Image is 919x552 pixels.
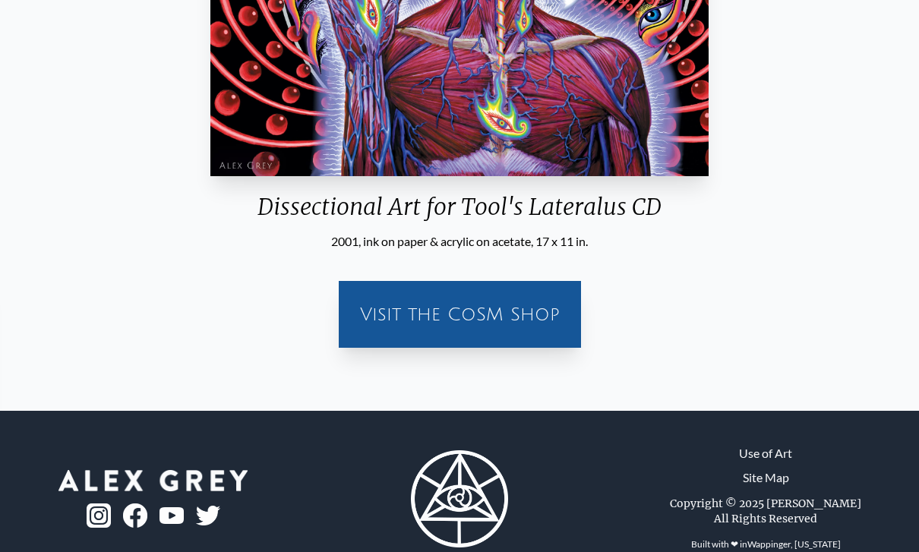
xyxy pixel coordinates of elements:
[204,232,715,251] div: 2001, ink on paper & acrylic on acetate, 17 x 11 in.
[159,507,184,525] img: youtube-logo.png
[743,468,789,487] a: Site Map
[204,193,715,232] div: Dissectional Art for Tool's Lateralus CD
[739,444,792,462] a: Use of Art
[196,506,220,525] img: twitter-logo.png
[670,496,861,511] div: Copyright © 2025 [PERSON_NAME]
[714,511,817,526] div: All Rights Reserved
[747,538,841,550] a: Wappinger, [US_STATE]
[87,503,111,528] img: ig-logo.png
[348,290,572,339] a: Visit the CoSM Shop
[123,503,147,528] img: fb-logo.png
